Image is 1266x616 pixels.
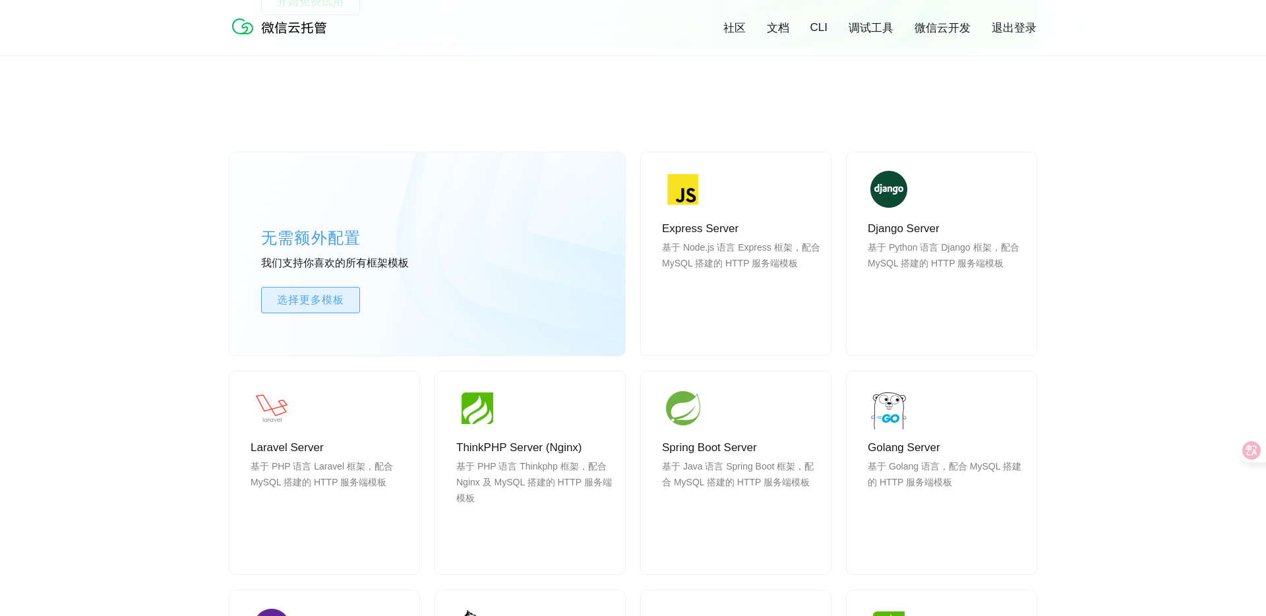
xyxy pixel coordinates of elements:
[456,458,615,522] p: 基于 PHP 语言 Thinkphp 框架，配合 Nginx 及 MySQL 搭建的 HTTP 服务端模板
[868,221,1026,237] p: Django Server
[662,458,820,522] p: 基于 Java 语言 Spring Boot 框架，配合 MySQL 搭建的 HTTP 服务端模板
[662,239,820,303] p: 基于 Node.js 语言 Express 框架，配合 MySQL 搭建的 HTTP 服务端模板
[229,30,335,42] a: 微信云托管
[261,225,459,251] p: 无需额外配置
[868,239,1026,303] p: 基于 Python 语言 Django 框架，配合 MySQL 搭建的 HTTP 服务端模板
[662,440,820,456] p: Spring Boot Server
[456,440,615,456] p: ThinkPHP Server (Nginx)
[723,20,746,36] a: 社区
[662,221,820,237] p: Express Server
[229,13,335,40] img: 微信云托管
[868,440,1026,456] p: Golang Server
[849,20,893,36] a: 调试工具
[915,20,971,36] a: 微信云开发
[868,458,1026,522] p: 基于 Golang 语言，配合 MySQL 搭建的 HTTP 服务端模板
[767,20,789,36] a: 文档
[251,440,409,456] p: Laravel Server
[251,458,409,522] p: 基于 PHP 语言 Laravel 框架，配合 MySQL 搭建的 HTTP 服务端模板
[810,21,828,34] a: CLI
[261,257,459,271] p: 我们支持你喜欢的所有框架模板
[262,292,359,308] span: 选择更多模板
[992,20,1037,36] a: 退出登录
